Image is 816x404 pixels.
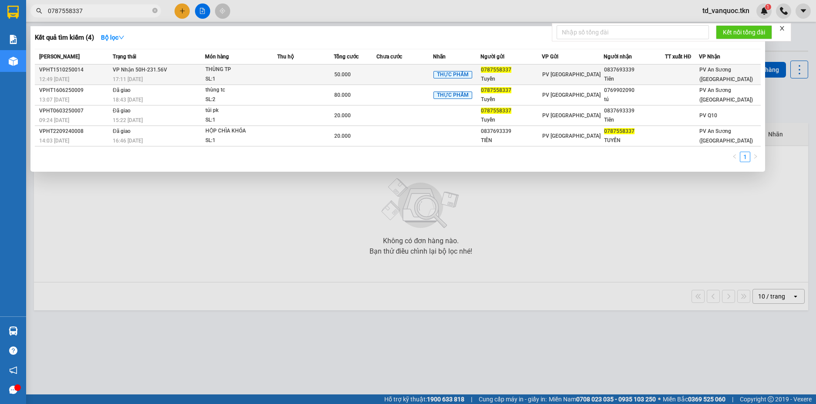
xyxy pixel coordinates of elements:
div: Tuyền [481,75,541,84]
span: 20.000 [334,112,351,119]
img: solution-icon [9,35,18,44]
div: 0837693339 [481,127,541,136]
span: 14:03 [DATE] [39,138,69,144]
span: Đã giao [113,87,131,93]
div: tú [604,95,665,104]
li: Previous Page [729,152,740,162]
span: Người nhận [604,54,632,60]
span: PV An Sương ([GEOGRAPHIC_DATA]) [699,87,753,103]
a: 1 [740,152,750,162]
span: Đã giao [113,108,131,114]
li: Next Page [750,152,761,162]
span: Đã giao [113,128,131,134]
span: notification [9,366,17,374]
span: 0787558337 [604,128,635,134]
span: THỰC PHẨM [433,92,472,99]
strong: Bộ lọc [101,34,124,41]
button: Bộ lọcdown [94,31,131,44]
span: close [779,25,785,31]
div: TUYỀN [604,136,665,145]
div: TIÊN [481,136,541,145]
span: question-circle [9,346,17,355]
span: 0787558337 [481,108,511,114]
span: [PERSON_NAME] [39,54,80,60]
span: 09:24 [DATE] [39,117,69,123]
div: Tuyền [481,95,541,104]
span: 18:43 [DATE] [113,97,143,103]
div: HỘP CHÌA KHÓA [205,126,271,136]
span: Trạng thái [113,54,136,60]
img: warehouse-icon [9,57,18,66]
span: Tổng cước [334,54,359,60]
button: Kết nối tổng đài [716,25,772,39]
span: Thu hộ [277,54,294,60]
div: SL: 1 [205,75,271,84]
span: Chưa cước [376,54,402,60]
img: logo-vxr [7,6,19,19]
span: search [36,8,42,14]
span: 50.000 [334,71,351,78]
div: 0769902090 [604,86,665,95]
span: PV An Sương ([GEOGRAPHIC_DATA]) [699,128,753,144]
div: 0837693339 [604,106,665,115]
div: Tiên [604,115,665,125]
span: TT xuất HĐ [665,54,692,60]
span: PV [GEOGRAPHIC_DATA] [542,71,601,78]
span: down [118,34,124,41]
div: túi pk [205,106,271,115]
span: PV [GEOGRAPHIC_DATA] [542,112,601,119]
span: left [732,154,737,159]
span: Nhãn [433,54,446,60]
span: 13:07 [DATE] [39,97,69,103]
button: left [729,152,740,162]
span: 16:46 [DATE] [113,138,143,144]
div: THÙNG TP [205,65,271,75]
span: 0787558337 [481,87,511,93]
span: VP Nhận [699,54,720,60]
div: VPHT1606250009 [39,86,110,95]
div: SL: 2 [205,95,271,105]
li: 1 [740,152,750,162]
button: right [750,152,761,162]
span: close-circle [152,7,158,15]
span: PV An Sương ([GEOGRAPHIC_DATA]) [699,67,753,82]
span: PV Q10 [699,112,717,119]
span: 80.000 [334,92,351,98]
h3: Kết quả tìm kiếm ( 4 ) [35,33,94,42]
span: right [753,154,758,159]
div: thùng tc [205,85,271,95]
span: 20.000 [334,133,351,139]
span: VP Nhận 50H-231.56V [113,67,167,73]
span: Người gửi [480,54,504,60]
span: message [9,386,17,394]
div: Tuyền [481,115,541,125]
div: VPHT2209240008 [39,127,110,136]
input: Nhập số tổng đài [557,25,709,39]
div: SL: 1 [205,115,271,125]
span: 17:11 [DATE] [113,76,143,82]
span: 0787558337 [481,67,511,73]
div: 0837693339 [604,65,665,75]
div: SL: 1 [205,136,271,146]
span: PV [GEOGRAPHIC_DATA] [542,92,601,98]
span: VP Gửi [542,54,558,60]
div: Tiên [604,75,665,84]
input: Tìm tên, số ĐT hoặc mã đơn [48,6,151,16]
span: Kết nối tổng đài [723,27,765,37]
span: 12:49 [DATE] [39,76,69,82]
span: PV [GEOGRAPHIC_DATA] [542,133,601,139]
div: VPHT0603250007 [39,106,110,115]
span: 15:22 [DATE] [113,117,143,123]
span: close-circle [152,8,158,13]
span: Món hàng [205,54,229,60]
img: warehouse-icon [9,326,18,336]
div: VPHT1510250014 [39,65,110,75]
span: THỰC PHẨM [433,71,472,79]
